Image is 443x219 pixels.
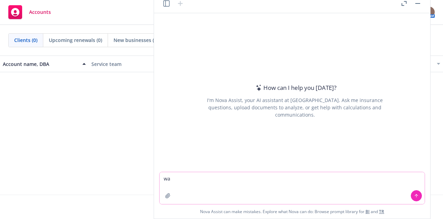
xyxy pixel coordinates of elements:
[89,56,177,72] button: Service team
[14,36,37,44] span: Clients (0)
[91,60,174,68] div: Service team
[3,60,78,68] div: Account name, DBA
[198,96,392,118] div: I'm Nova Assist, your AI assistant at [GEOGRAPHIC_DATA]. Ask me insurance questions, upload docum...
[114,36,158,44] span: New businesses (0)
[254,83,336,92] div: How can I help you [DATE]?
[160,172,425,204] textarea: wa
[379,209,384,214] a: TR
[29,9,51,15] span: Accounts
[365,209,370,214] a: BI
[200,204,384,219] span: Nova Assist can make mistakes. Explore what Nova can do: Browse prompt library for and
[6,2,54,22] a: Accounts
[49,36,102,44] span: Upcoming renewals (0)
